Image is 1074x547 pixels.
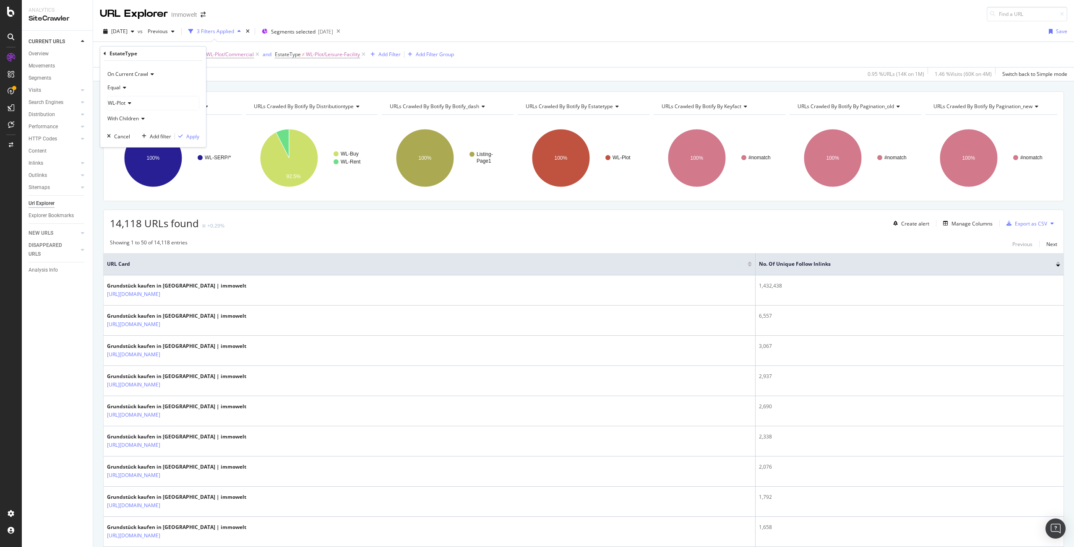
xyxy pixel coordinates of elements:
div: Grundstück kaufen in [GEOGRAPHIC_DATA] | immowelt [107,373,246,380]
div: Grundstück kaufen in [GEOGRAPHIC_DATA] | immowelt [107,312,246,320]
div: 2,690 [759,403,1060,410]
div: SiteCrawler [29,14,86,23]
a: Analysis Info [29,266,87,275]
button: Create alert [890,217,929,230]
a: Movements [29,62,87,70]
svg: A chart. [790,122,920,194]
a: [URL][DOMAIN_NAME] [107,471,160,480]
text: WL-Rent [341,159,361,165]
div: Grundstück kaufen in [GEOGRAPHIC_DATA] | immowelt [107,463,246,471]
svg: A chart. [518,122,649,194]
a: [URL][DOMAIN_NAME] [107,320,160,329]
text: #nomatch [748,155,771,161]
button: 3 Filters Applied [185,25,244,38]
a: NEW URLS [29,229,78,238]
a: [URL][DOMAIN_NAME] [107,411,160,419]
span: URL Card [107,260,746,268]
h4: URLs Crawled By Botify By pagination_new [932,100,1050,113]
a: [URL][DOMAIN_NAME] [107,531,160,540]
div: Segments [29,74,51,83]
div: HTTP Codes [29,135,57,143]
button: Add Filter [367,49,401,60]
div: Cancel [114,133,130,140]
svg: A chart. [246,122,377,194]
a: Sitemaps [29,183,78,192]
div: 1,658 [759,524,1060,531]
span: Segments selected [271,28,315,35]
text: Page1 [477,158,491,164]
div: times [244,27,251,36]
div: Add filter [150,133,171,140]
h4: URLs Crawled By Botify By keyfact [660,100,778,113]
text: WL-SERP/* [205,155,231,161]
a: Performance [29,122,78,131]
div: and [263,51,271,58]
div: Grundstück kaufen in [GEOGRAPHIC_DATA] | immowelt [107,493,246,501]
div: Movements [29,62,55,70]
div: Manage Columns [951,220,993,227]
a: Visits [29,86,78,95]
div: Content [29,147,47,156]
span: URLs Crawled By Botify By estatetype [526,103,613,110]
button: Next [1046,239,1057,249]
button: Save [1045,25,1067,38]
div: Immowelt [171,10,197,19]
div: 3,067 [759,342,1060,350]
div: Next [1046,241,1057,248]
div: Grundstück kaufen in [GEOGRAPHIC_DATA] | immowelt [107,403,246,410]
a: Search Engines [29,98,78,107]
div: Performance [29,122,58,131]
text: #nomatch [884,155,907,161]
input: Find a URL [987,7,1067,21]
div: EstateType [109,50,137,57]
text: #nomatch [1020,155,1043,161]
div: 6,557 [759,312,1060,320]
button: Cancel [104,132,130,140]
div: CURRENT URLS [29,37,65,46]
button: Export as CSV [1003,217,1047,230]
span: EstateType [275,51,301,58]
span: URLs Crawled By Botify By botify_dash [390,103,479,110]
div: 2,338 [759,433,1060,441]
svg: A chart. [382,122,513,194]
a: Outlinks [29,171,78,180]
a: Overview [29,49,87,58]
div: Inlinks [29,159,43,168]
a: Content [29,147,87,156]
text: WL-Plot [613,155,631,161]
button: Previous [1012,239,1032,249]
h4: URLs Crawled By Botify By botify_dash [388,100,506,113]
div: 1,432,438 [759,282,1060,290]
div: Analytics [29,7,86,14]
div: 2,937 [759,373,1060,380]
div: Search Engines [29,98,63,107]
a: CURRENT URLS [29,37,78,46]
div: Grundstück kaufen in [GEOGRAPHIC_DATA] | immowelt [107,524,246,531]
span: 14,118 URLs found [110,216,199,230]
span: WL-Plot/Leisure-Facility [306,49,360,60]
div: Sitemaps [29,183,50,192]
span: URLs Crawled By Botify By pagination_new [933,103,1032,110]
div: Save [1056,28,1067,35]
div: [DATE] [318,28,333,35]
span: WL-Plot [108,99,125,106]
div: 3 Filters Applied [197,28,234,35]
text: 92.5% [287,174,301,179]
text: Listing- [477,151,493,157]
button: and [263,50,271,58]
svg: A chart. [110,122,241,194]
button: Previous [144,25,178,38]
a: DISAPPEARED URLS [29,241,78,259]
div: Distribution [29,110,55,119]
div: 0.95 % URLs ( 14K on 1M ) [868,70,924,78]
button: Apply [175,132,199,140]
div: 1,792 [759,493,1060,501]
text: 100% [147,155,160,161]
div: Url Explorer [29,199,55,208]
div: Showing 1 to 50 of 14,118 entries [110,239,188,249]
div: Analysis Info [29,266,58,275]
text: 100% [826,155,839,161]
